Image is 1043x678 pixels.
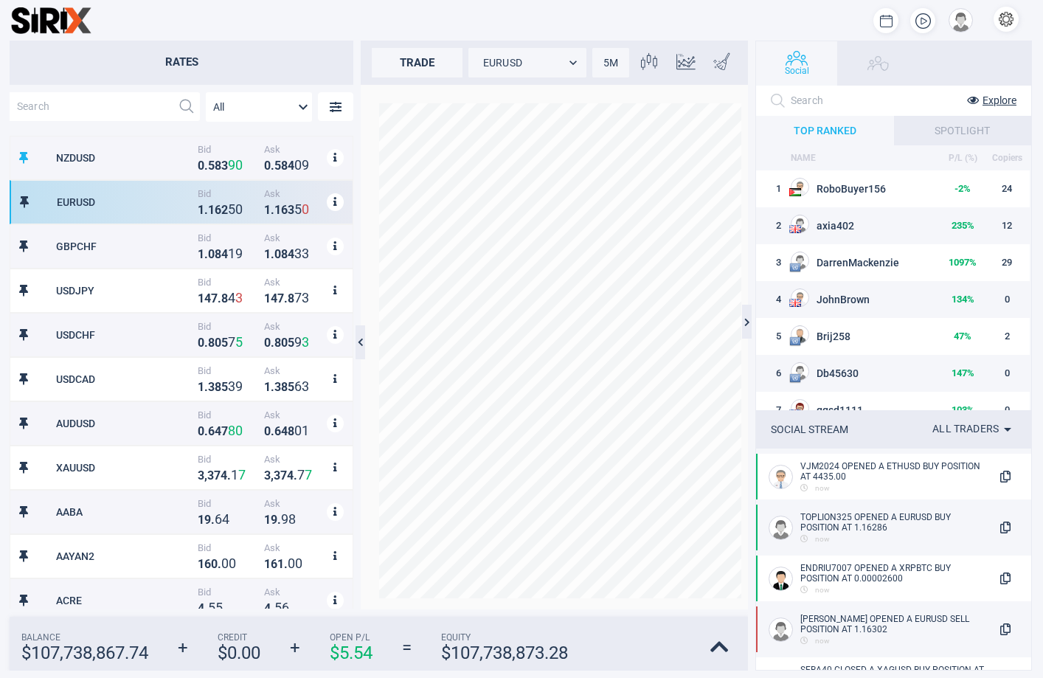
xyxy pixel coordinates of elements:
td: 0 [985,355,1030,392]
strong: 9 [271,513,277,527]
strong: 6 [282,600,289,615]
img: US flag [789,225,801,233]
strong: 7 [280,468,287,482]
div: USDJPY [56,285,194,297]
strong: 0 [221,556,229,571]
strong: 0 [208,247,215,261]
strong: . [218,291,221,305]
th: Copiers [985,145,1030,170]
strong: 4 [198,601,204,615]
span: Bid [198,321,257,332]
strong: 7 [277,291,284,305]
strong: . [294,468,297,482]
strong: $ 107,738,867.74 [21,643,148,663]
strong: 3 [198,468,204,482]
strong: 3 [207,468,214,482]
strong: 8 [288,511,296,527]
tr: 2US flagaxia402235%12 [756,207,1030,244]
td: RoboBuyer156 [789,170,941,207]
span: Open P/L [330,632,372,643]
button: Explore [956,89,1016,111]
strong: . [204,336,208,350]
strong: 9 [235,378,243,394]
span: Bid [198,542,257,553]
input: Search [791,89,918,112]
strong: 0 [198,336,204,350]
strong: 6 [215,203,221,217]
strong: . [277,513,281,527]
strong: 0 [294,157,302,173]
img: EU flag [789,336,801,347]
strong: 1 [198,513,204,527]
strong: 5 [221,336,228,350]
td: Brij258 [789,318,941,355]
strong: 5 [228,201,235,217]
strong: 134 % [952,294,974,305]
span: Ask [264,409,323,421]
strong: 4 [221,247,228,261]
td: axia402 [789,207,941,244]
strong: 5 [274,600,282,615]
strong: 8 [215,159,221,173]
strong: 3 [294,246,302,261]
strong: 7 [214,468,221,482]
strong: 0 [235,201,243,217]
strong: 6 [294,378,302,394]
strong: 235 % [952,220,974,231]
div: now [800,535,991,543]
strong: 8 [208,336,215,350]
strong: 4 [221,468,227,482]
td: 2 [985,318,1030,355]
img: EU flag [789,373,801,384]
strong: 1 [302,423,309,438]
span: Ask [264,144,323,155]
strong: . [271,424,274,438]
span: Ask [264,454,323,465]
span: Ask [264,542,323,553]
strong: . [204,601,208,615]
span: Ask [264,277,323,288]
strong: 8 [228,423,235,438]
strong: 1 [198,291,204,305]
strong: 6 [281,203,288,217]
td: 2 [756,207,789,244]
strong: 0 [264,336,271,350]
div: AUDUSD [56,418,194,429]
td: 0 [985,281,1030,318]
strong: 4 [288,247,294,261]
strong: 147 % [952,367,974,378]
strong: 5 [215,600,223,615]
div: now [800,637,991,645]
td: DarrenMackenzie [789,244,941,281]
span: Ask [264,232,323,243]
strong: 1 [264,203,271,217]
strong: 4 [287,468,294,482]
span: Ask [264,365,323,376]
strong: 3 [302,246,309,261]
strong: 3 [264,468,271,482]
span: Bid [198,587,257,598]
strong: 0 [235,423,243,438]
strong: 4 [288,159,294,173]
strong: 0 [264,424,271,438]
tr: 1PS flagRoboBuyer156-2%24 [756,170,1030,207]
strong: 3 [221,159,228,173]
div: SOCIAL STREAM [771,423,848,435]
strong: 4 [215,424,221,438]
h2: Rates [10,41,353,85]
div: USDCAD [56,373,194,385]
div: EURUSD [57,196,194,208]
strong: 5 [235,334,243,350]
strong: . [204,247,208,261]
strong: 0 [288,556,295,571]
strong: . [204,159,208,173]
span: Bid [198,409,257,421]
strong: 6 [274,424,281,438]
tr: 7US flagggsd1111103%0 [756,392,1030,429]
div: open your profile [949,8,973,32]
strong: 4 [228,290,235,305]
strong: 9 [281,511,288,527]
strong: 7 [297,467,305,482]
strong: 6 [204,557,211,571]
td: 24 [985,170,1030,207]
